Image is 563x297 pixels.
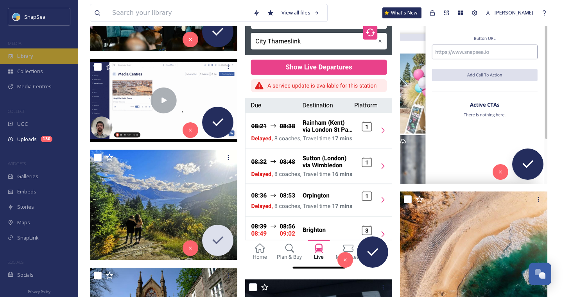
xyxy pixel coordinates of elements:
span: Stories [17,203,34,211]
span: Library [17,52,33,60]
span: SOCIALS [8,259,23,265]
button: Open Chat [529,263,551,285]
span: Collections [17,68,43,75]
a: Privacy Policy [28,286,50,296]
span: [PERSON_NAME] [495,9,533,16]
img: snapsea-logo.png [13,13,20,21]
div: 130 [41,136,52,142]
span: Media Centres [17,83,52,90]
span: Uploads [17,136,37,143]
a: [PERSON_NAME] [482,5,537,20]
span: SnapSea [24,13,45,20]
span: Galleries [17,173,38,180]
input: Search your library [108,4,249,21]
span: Embeds [17,188,36,195]
span: Privacy Policy [28,289,50,294]
span: Maps [17,219,30,226]
span: COLLECT [8,108,25,114]
a: View all files [278,5,323,20]
span: Socials [17,271,34,279]
span: SnapLink [17,234,39,242]
span: MEDIA [8,40,22,46]
a: What's New [382,7,421,18]
img: ext_1713772683.029347_ak@google.com-d5d3096112c743e5ad759b7398a020d4-with-play.gif [90,59,237,142]
span: WIDGETS [8,161,26,166]
span: UGC [17,120,28,128]
img: ext_1754034856.957315_cody@snapsea.io-0a273d0ae5ef28c6ebac2e67ef81fff439a271afd6522579588e5332806... [90,150,237,260]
